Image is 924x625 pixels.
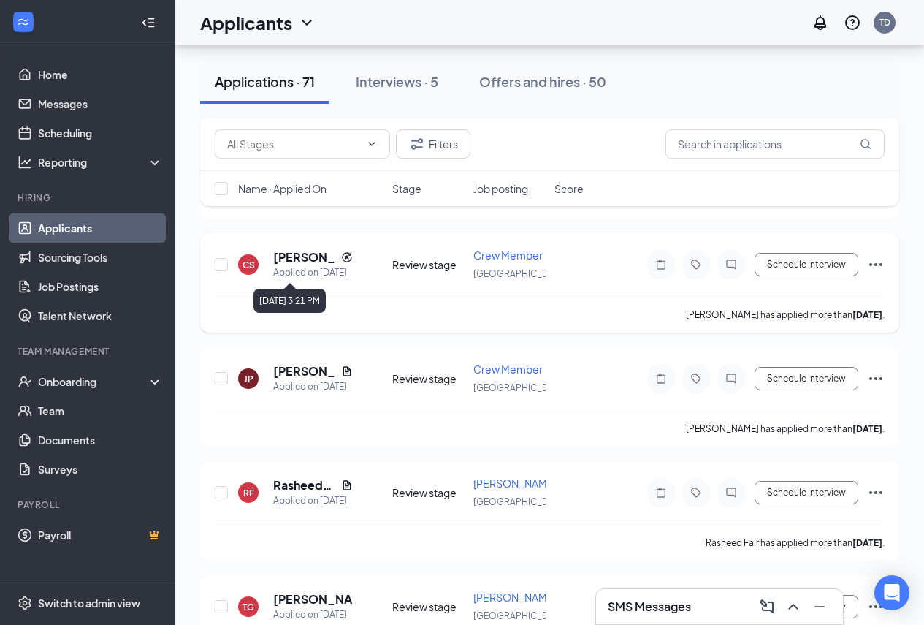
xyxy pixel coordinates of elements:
[243,259,255,271] div: CS
[867,598,885,615] svg: Ellipses
[38,396,163,425] a: Team
[473,363,543,376] span: Crew Member
[392,599,465,614] div: Review stage
[867,370,885,387] svg: Ellipses
[755,595,779,618] button: ComposeMessage
[341,480,353,491] svg: Document
[874,575,909,610] div: Open Intercom Messenger
[755,253,858,276] button: Schedule Interview
[860,138,871,150] svg: MagnifyingGlass
[200,10,292,35] h1: Applicants
[273,249,335,265] h5: [PERSON_NAME]
[38,374,150,389] div: Onboarding
[18,192,160,204] div: Hiring
[38,596,140,610] div: Switch to admin view
[722,259,740,270] svg: ChatInactive
[273,379,353,394] div: Applied on [DATE]
[273,363,335,379] h5: [PERSON_NAME]
[38,118,163,148] a: Scheduling
[392,181,421,196] span: Stage
[273,607,353,622] div: Applied on [DATE]
[38,60,163,89] a: Home
[652,487,670,499] svg: Note
[38,155,164,170] div: Reporting
[38,89,163,118] a: Messages
[879,16,890,29] div: TD
[215,72,315,91] div: Applications · 71
[687,259,705,270] svg: Tag
[38,520,163,550] a: PayrollCrown
[366,138,378,150] svg: ChevronDown
[758,598,776,615] svg: ComposeMessage
[38,243,163,272] a: Sourcing Tools
[687,487,705,499] svg: Tag
[608,599,691,615] h3: SMS Messages
[844,14,861,31] svg: QuestionInfo
[852,537,882,548] b: [DATE]
[755,481,858,504] button: Schedule Interview
[238,181,327,196] span: Name · Applied On
[38,213,163,243] a: Applicants
[473,591,557,604] span: [PERSON_NAME]
[867,484,885,501] svg: Ellipses
[396,129,470,159] button: Filter Filters
[479,72,606,91] div: Offers and hires · 50
[18,155,32,170] svg: Analysis
[141,15,156,30] svg: Collapse
[392,371,465,386] div: Review stage
[808,595,831,618] button: Minimize
[473,477,557,490] span: [PERSON_NAME]
[867,256,885,273] svg: Ellipses
[473,181,528,196] span: Job posting
[408,135,426,153] svg: Filter
[782,595,805,618] button: ChevronUp
[341,365,353,377] svg: Document
[473,249,543,262] span: Crew Member
[652,259,670,270] svg: Note
[706,537,885,549] p: Rasheed Fair has applied more than .
[273,493,353,508] div: Applied on [DATE]
[244,373,253,385] div: JP
[38,455,163,484] a: Surveys
[686,308,885,321] p: [PERSON_NAME] has applied more than .
[554,181,584,196] span: Score
[18,345,160,357] div: Team Management
[812,14,829,31] svg: Notifications
[722,373,740,385] svg: ChatInactive
[227,136,360,152] input: All Stages
[356,72,438,91] div: Interviews · 5
[243,487,254,499] div: RF
[273,591,353,607] h5: [PERSON_NAME]
[686,423,885,435] p: [PERSON_NAME] has applied more than .
[473,610,566,621] span: [GEOGRAPHIC_DATA]
[811,598,828,615] svg: Minimize
[273,265,353,280] div: Applied on [DATE]
[652,373,670,385] svg: Note
[341,251,353,263] svg: Reapply
[473,268,566,279] span: [GEOGRAPHIC_DATA]
[852,423,882,434] b: [DATE]
[392,485,465,500] div: Review stage
[18,374,32,389] svg: UserCheck
[273,477,335,493] h5: Rasheed Fair
[18,499,160,511] div: Payroll
[852,309,882,320] b: [DATE]
[253,289,326,313] div: [DATE] 3:21 PM
[18,596,32,610] svg: Settings
[665,129,885,159] input: Search in applications
[38,425,163,455] a: Documents
[473,382,566,393] span: [GEOGRAPHIC_DATA]
[784,598,802,615] svg: ChevronUp
[243,601,254,613] div: TG
[755,367,858,390] button: Schedule Interview
[16,15,31,29] svg: WorkstreamLogo
[38,301,163,330] a: Talent Network
[722,487,740,499] svg: ChatInactive
[473,496,566,507] span: [GEOGRAPHIC_DATA]
[38,272,163,301] a: Job Postings
[687,373,705,385] svg: Tag
[392,257,465,272] div: Review stage
[298,14,316,31] svg: ChevronDown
